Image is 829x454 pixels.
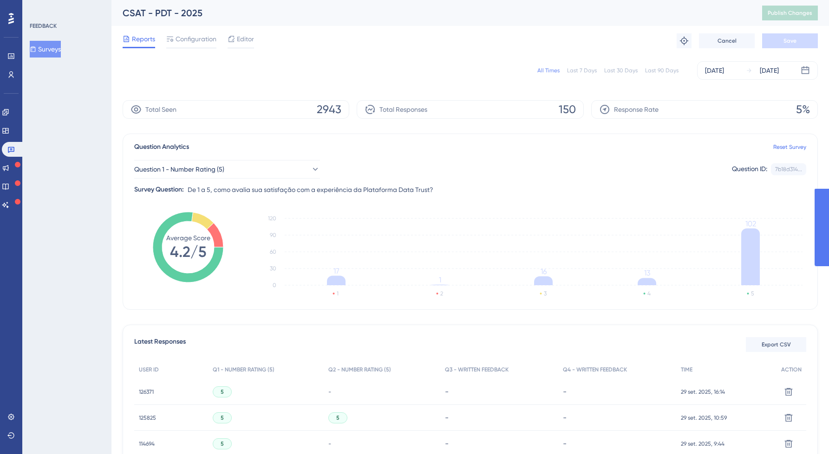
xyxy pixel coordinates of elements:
tspan: 16 [541,267,547,276]
div: Last 90 Days [645,67,679,74]
text: 5 [751,290,754,297]
tspan: 1 [439,275,441,284]
tspan: 13 [644,269,650,277]
tspan: 4.2/5 [170,243,206,261]
tspan: 17 [333,267,339,275]
div: 7b18d314... [775,166,802,173]
div: - [445,439,553,448]
span: ACTION [781,366,802,373]
div: FEEDBACK [30,22,57,30]
span: Question 1 - Number Rating (5) [134,164,224,175]
div: - [445,387,553,396]
text: 1 [337,290,339,297]
div: [DATE] [705,65,724,76]
span: 5 [221,440,224,448]
span: Total Seen [145,104,176,115]
span: - [328,440,331,448]
span: Latest Responses [134,336,186,353]
button: Export CSV [746,337,806,352]
text: 4 [647,290,651,297]
span: - [328,388,331,396]
text: 2 [440,290,443,297]
span: 29 set. 2025, 9:44 [681,440,725,448]
span: Q2 - NUMBER RATING (5) [328,366,391,373]
span: Cancel [718,37,737,45]
button: Question 1 - Number Rating (5) [134,160,320,179]
div: Last 7 Days [567,67,597,74]
button: Save [762,33,818,48]
span: 2943 [317,102,341,117]
span: Configuration [176,33,216,45]
div: Question ID: [732,163,767,175]
iframe: UserGuiding AI Assistant Launcher [790,417,818,445]
span: Q3 - WRITTEN FEEDBACK [445,366,509,373]
span: 150 [559,102,576,117]
div: - [445,413,553,422]
span: Question Analytics [134,141,189,153]
a: Reset Survey [773,143,806,151]
div: - [563,413,672,422]
button: Cancel [699,33,755,48]
span: 29 set. 2025, 10:59 [681,414,727,422]
div: Last 30 Days [604,67,638,74]
tspan: 102 [745,219,756,228]
span: 126371 [139,388,154,396]
div: [DATE] [760,65,779,76]
span: 125825 [139,414,156,422]
tspan: 30 [270,265,276,272]
tspan: 0 [273,282,276,288]
tspan: Average Score [166,234,210,242]
span: 5 [221,414,224,422]
div: All Times [537,67,560,74]
span: De 1 a 5, como avalia sua satisfação com a experiência da Plataforma Data Trust? [188,184,433,195]
span: USER ID [139,366,159,373]
span: Reports [132,33,155,45]
tspan: 60 [270,249,276,255]
text: 3 [544,290,547,297]
div: Survey Question: [134,184,184,195]
span: Publish Changes [768,9,812,17]
div: CSAT - PDT - 2025 [123,6,739,19]
span: Total Responses [379,104,427,115]
span: Response Rate [614,104,659,115]
span: Q4 - WRITTEN FEEDBACK [563,366,627,373]
button: Surveys [30,41,61,58]
span: Save [783,37,796,45]
span: TIME [681,366,692,373]
span: 29 set. 2025, 16:14 [681,388,725,396]
span: 5 [221,388,224,396]
span: 5 [336,414,339,422]
span: Editor [237,33,254,45]
button: Publish Changes [762,6,818,20]
span: 5% [796,102,810,117]
span: Q1 - NUMBER RATING (5) [213,366,274,373]
div: - [563,387,672,396]
span: 114694 [139,440,155,448]
tspan: 90 [270,232,276,238]
span: Export CSV [762,341,791,348]
div: - [563,439,672,448]
tspan: 120 [268,215,276,222]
